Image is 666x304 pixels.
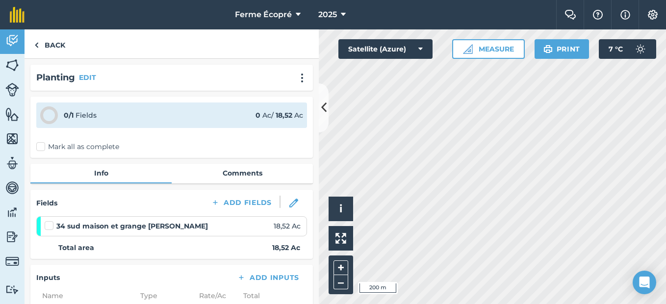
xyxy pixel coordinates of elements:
img: Ruler icon [463,44,473,54]
img: svg+xml;base64,PHN2ZyB4bWxucz0iaHR0cDovL3d3dy53My5vcmcvMjAwMC9zdmciIHdpZHRoPSI1NiIgaGVpZ2h0PSI2MC... [5,58,19,73]
img: svg+xml;base64,PHN2ZyB4bWxucz0iaHR0cDovL3d3dy53My5vcmcvMjAwMC9zdmciIHdpZHRoPSI5IiBoZWlnaHQ9IjI0Ii... [34,39,39,51]
button: + [333,260,348,275]
label: Mark all as complete [36,142,119,152]
img: svg+xml;base64,PD94bWwgdmVyc2lvbj0iMS4wIiBlbmNvZGluZz0idXRmLTgiPz4KPCEtLSBHZW5lcmF0b3I6IEFkb2JlIE... [5,205,19,220]
img: A question mark icon [592,10,604,20]
a: Comments [172,164,313,182]
span: Name [36,290,134,301]
div: Fields [64,110,97,121]
div: Open Intercom Messenger [633,271,656,294]
span: Ferme Écopré [235,9,292,21]
span: Type [134,290,193,301]
span: Rate/ Ac [193,290,237,301]
img: svg+xml;base64,PHN2ZyB4bWxucz0iaHR0cDovL3d3dy53My5vcmcvMjAwMC9zdmciIHdpZHRoPSI1NiIgaGVpZ2h0PSI2MC... [5,107,19,122]
span: Total [237,290,260,301]
img: svg+xml;base64,PD94bWwgdmVyc2lvbj0iMS4wIiBlbmNvZGluZz0idXRmLTgiPz4KPCEtLSBHZW5lcmF0b3I6IEFkb2JlIE... [5,180,19,195]
span: 2025 [318,9,337,21]
img: svg+xml;base64,PD94bWwgdmVyc2lvbj0iMS4wIiBlbmNvZGluZz0idXRmLTgiPz4KPCEtLSBHZW5lcmF0b3I6IEFkb2JlIE... [5,33,19,48]
img: svg+xml;base64,PHN2ZyB3aWR0aD0iMTgiIGhlaWdodD0iMTgiIHZpZXdCb3g9IjAgMCAxOCAxOCIgZmlsbD0ibm9uZSIgeG... [289,199,298,207]
button: Add Fields [203,196,280,209]
img: A cog icon [647,10,659,20]
button: 7 °C [599,39,656,59]
img: svg+xml;base64,PHN2ZyB4bWxucz0iaHR0cDovL3d3dy53My5vcmcvMjAwMC9zdmciIHdpZHRoPSIyMCIgaGVpZ2h0PSIyNC... [296,73,308,83]
strong: 34 sud maison et grange [PERSON_NAME] [56,221,208,231]
strong: 0 [256,111,260,120]
div: Ac / Ac [256,110,303,121]
span: 18,52 Ac [274,221,301,231]
strong: 0 / 1 [64,111,74,120]
button: – [333,275,348,289]
img: svg+xml;base64,PD94bWwgdmVyc2lvbj0iMS4wIiBlbmNvZGluZz0idXRmLTgiPz4KPCEtLSBHZW5lcmF0b3I6IEFkb2JlIE... [5,285,19,294]
button: Measure [452,39,525,59]
strong: 18,52 Ac [272,242,300,253]
button: Add Inputs [229,271,307,284]
img: svg+xml;base64,PD94bWwgdmVyc2lvbj0iMS4wIiBlbmNvZGluZz0idXRmLTgiPz4KPCEtLSBHZW5lcmF0b3I6IEFkb2JlIE... [5,83,19,97]
img: fieldmargin Logo [10,7,25,23]
button: Print [535,39,589,59]
img: svg+xml;base64,PD94bWwgdmVyc2lvbj0iMS4wIiBlbmNvZGluZz0idXRmLTgiPz4KPCEtLSBHZW5lcmF0b3I6IEFkb2JlIE... [5,156,19,171]
h4: Inputs [36,272,60,283]
span: 7 ° C [609,39,623,59]
strong: 18,52 [276,111,292,120]
a: Info [30,164,172,182]
img: svg+xml;base64,PHN2ZyB4bWxucz0iaHR0cDovL3d3dy53My5vcmcvMjAwMC9zdmciIHdpZHRoPSIxNyIgaGVpZ2h0PSIxNy... [620,9,630,21]
img: svg+xml;base64,PD94bWwgdmVyc2lvbj0iMS4wIiBlbmNvZGluZz0idXRmLTgiPz4KPCEtLSBHZW5lcmF0b3I6IEFkb2JlIE... [5,254,19,268]
strong: Total area [58,242,94,253]
img: svg+xml;base64,PHN2ZyB4bWxucz0iaHR0cDovL3d3dy53My5vcmcvMjAwMC9zdmciIHdpZHRoPSI1NiIgaGVpZ2h0PSI2MC... [5,131,19,146]
a: Back [25,29,75,58]
button: Satellite (Azure) [338,39,433,59]
img: svg+xml;base64,PHN2ZyB4bWxucz0iaHR0cDovL3d3dy53My5vcmcvMjAwMC9zdmciIHdpZHRoPSIxOSIgaGVpZ2h0PSIyNC... [543,43,553,55]
button: i [329,197,353,221]
img: Four arrows, one pointing top left, one top right, one bottom right and the last bottom left [335,233,346,244]
img: svg+xml;base64,PD94bWwgdmVyc2lvbj0iMS4wIiBlbmNvZGluZz0idXRmLTgiPz4KPCEtLSBHZW5lcmF0b3I6IEFkb2JlIE... [631,39,650,59]
h4: Fields [36,198,57,208]
img: Two speech bubbles overlapping with the left bubble in the forefront [564,10,576,20]
span: i [339,203,342,215]
button: EDIT [79,72,96,83]
img: svg+xml;base64,PD94bWwgdmVyc2lvbj0iMS4wIiBlbmNvZGluZz0idXRmLTgiPz4KPCEtLSBHZW5lcmF0b3I6IEFkb2JlIE... [5,229,19,244]
h2: Planting [36,71,75,85]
